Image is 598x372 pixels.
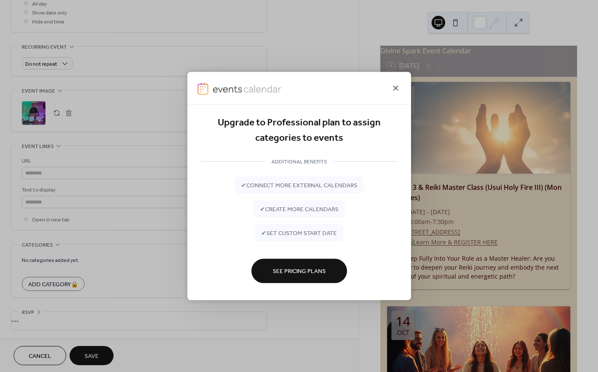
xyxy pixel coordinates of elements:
[273,267,326,276] span: See Pricing Plans
[261,229,337,238] span: ✔ set custom start date
[251,259,347,283] button: See Pricing Plans
[241,181,357,190] span: ✔ connect more external calendars
[213,83,282,95] img: logo-type
[260,205,338,214] span: ✔ create more calendars
[201,115,397,146] div: Upgrade to Professional plan to assign categories to events
[265,157,334,166] span: ADDITIONAL BENEFITS
[198,83,209,95] img: logo-icon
